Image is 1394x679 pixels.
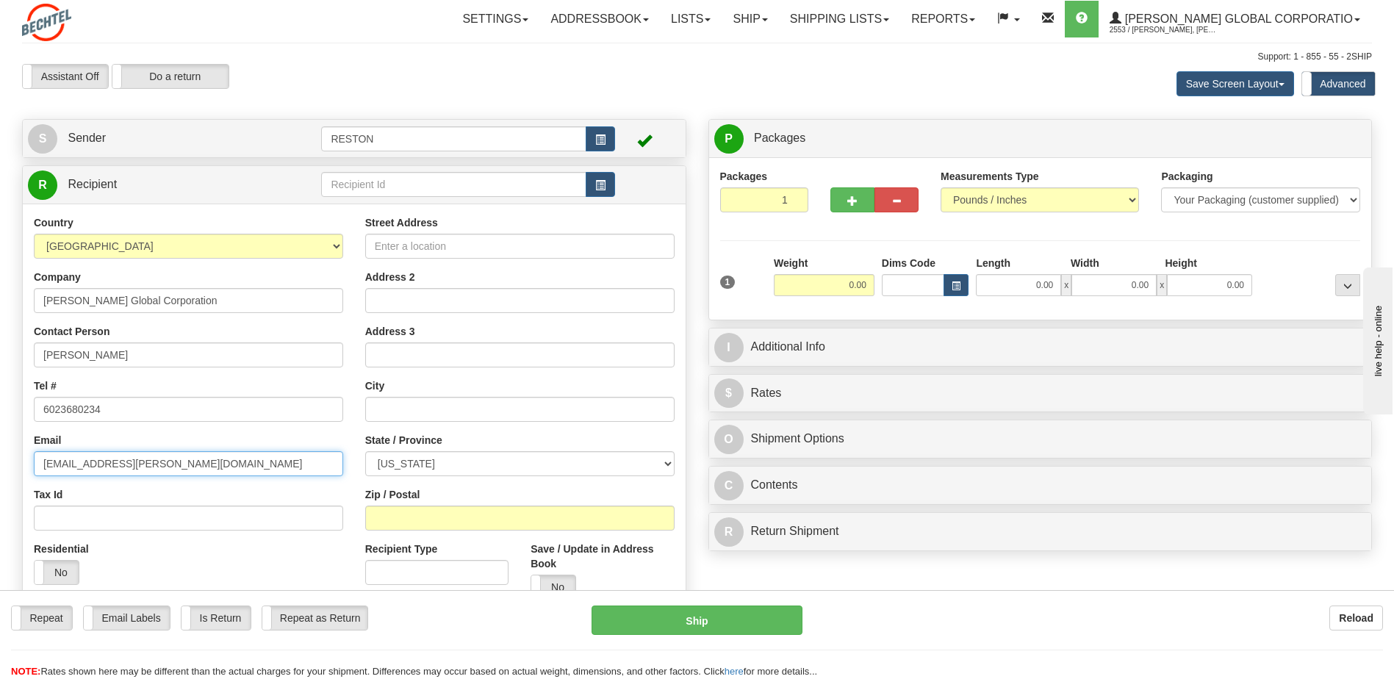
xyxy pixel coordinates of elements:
span: C [714,471,744,500]
label: Weight [774,256,808,270]
button: Save Screen Layout [1176,71,1294,96]
a: OShipment Options [714,424,1367,454]
span: 1 [720,276,736,289]
label: Height [1165,256,1197,270]
label: Tel # [34,378,57,393]
label: Address 3 [365,324,415,339]
label: Dims Code [882,256,935,270]
label: Residential [34,542,89,556]
input: Recipient Id [321,172,586,197]
label: Zip / Postal [365,487,420,502]
a: Settings [451,1,539,37]
a: Ship [722,1,778,37]
input: Enter a location [365,234,675,259]
iframe: chat widget [1360,265,1393,414]
label: Measurements Type [941,169,1039,184]
span: P [714,124,744,154]
a: $Rates [714,378,1367,409]
label: Repeat as Return [262,606,367,630]
span: I [714,333,744,362]
label: City [365,378,384,393]
a: R Recipient [28,170,289,200]
span: S [28,124,57,154]
button: Reload [1329,606,1383,630]
label: Repeat [12,606,72,630]
span: x [1157,274,1167,296]
a: RReturn Shipment [714,517,1367,547]
input: Sender Id [321,126,586,151]
div: Support: 1 - 855 - 55 - 2SHIP [22,51,1372,63]
label: State / Province [365,433,442,448]
span: Recipient [68,178,117,190]
span: 2553 / [PERSON_NAME], [PERSON_NAME] [1110,23,1220,37]
label: Advanced [1302,72,1375,96]
span: Packages [754,132,805,144]
b: Reload [1339,612,1373,624]
a: IAdditional Info [714,332,1367,362]
button: Ship [592,606,802,635]
label: Address 2 [365,270,415,284]
a: CContents [714,470,1367,500]
span: [PERSON_NAME] Global Corporatio [1121,12,1353,25]
a: Shipping lists [779,1,900,37]
label: Tax Id [34,487,62,502]
label: Is Return [182,606,251,630]
div: live help - online [11,12,136,24]
label: Country [34,215,73,230]
a: Lists [660,1,722,37]
label: Street Address [365,215,438,230]
label: Recipient Type [365,542,438,556]
span: R [28,170,57,200]
div: ... [1335,274,1360,296]
span: NOTE: [11,666,40,677]
a: here [725,666,744,677]
img: logo2553.jpg [22,4,71,41]
a: [PERSON_NAME] Global Corporatio 2553 / [PERSON_NAME], [PERSON_NAME] [1099,1,1371,37]
label: No [531,575,575,599]
label: Email Labels [84,606,170,630]
label: Do a return [112,65,229,88]
a: S Sender [28,123,321,154]
span: Sender [68,132,106,144]
label: Save / Update in Address Book [531,542,674,571]
label: Width [1071,256,1099,270]
label: Contact Person [34,324,109,339]
label: Assistant Off [23,65,108,88]
label: Packaging [1161,169,1212,184]
label: Length [976,256,1010,270]
label: Packages [720,169,768,184]
span: x [1061,274,1071,296]
span: O [714,425,744,454]
a: P Packages [714,123,1367,154]
span: R [714,517,744,547]
label: No [35,561,79,584]
label: Email [34,433,61,448]
label: Company [34,270,81,284]
span: $ [714,378,744,408]
a: Addressbook [539,1,660,37]
a: Reports [900,1,986,37]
